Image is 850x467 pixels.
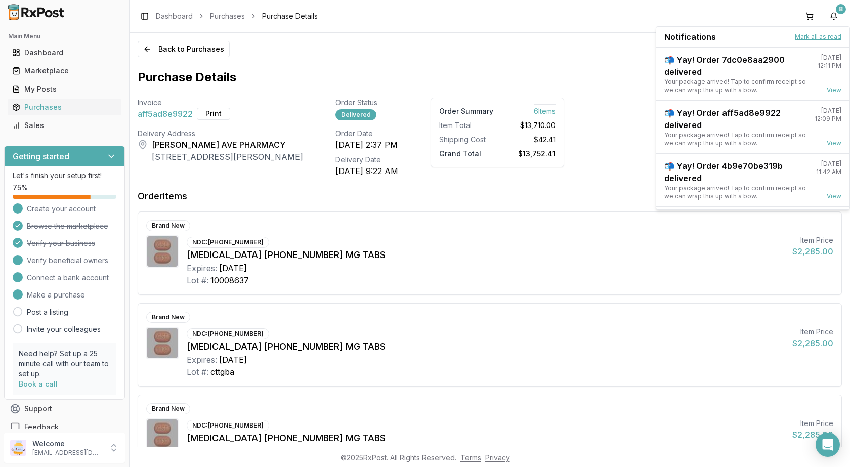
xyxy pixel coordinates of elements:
span: 6 Item s [534,104,556,115]
span: Verify your business [27,238,95,248]
span: Make a purchase [27,290,85,300]
div: [MEDICAL_DATA] [PHONE_NUMBER] MG TABS [187,431,784,445]
div: Order Summary [439,106,493,116]
div: Item Price [792,418,833,429]
button: My Posts [4,81,125,97]
div: Expires: [187,354,217,366]
button: Mark all as read [795,33,841,41]
span: aff5ad8e9922 [138,108,193,120]
div: Item Total [439,120,493,131]
div: 📬 Yay! Order 4b9e70be319b delivered [664,160,808,184]
div: Order Items [138,189,187,203]
div: $42.41 [501,135,556,145]
a: My Posts [8,80,121,98]
p: Welcome [32,439,103,449]
img: RxPost Logo [4,4,69,20]
span: Notifications [664,31,716,43]
a: Terms [460,453,481,462]
button: Marketplace [4,63,125,79]
div: 12:11 PM [818,62,841,70]
div: Your package arrived! Tap to confirm receipt so we can wrap this up with a bow. [664,184,808,200]
div: Delivered [335,109,376,120]
span: Connect a bank account [27,273,109,283]
a: Privacy [485,453,510,462]
div: Brand New [146,220,190,231]
div: Your package arrived! Tap to confirm receipt so we can wrap this up with a bow. [664,131,806,147]
div: Brand New [146,312,190,323]
div: 12:09 PM [815,115,841,123]
div: [DATE] [821,160,841,168]
div: Your package arrived! Tap to confirm receipt so we can wrap this up with a bow. [664,78,810,94]
img: Biktarvy 50-200-25 MG TABS [147,236,178,267]
div: [MEDICAL_DATA] [PHONE_NUMBER] MG TABS [187,248,784,262]
button: Feedback [4,418,125,436]
div: Lot #: [187,366,208,378]
div: Expires: [187,262,217,274]
img: Biktarvy 50-200-25 MG TABS [147,419,178,450]
div: Brand New [146,403,190,414]
div: [STREET_ADDRESS][PERSON_NAME] [152,151,303,163]
span: Feedback [24,422,59,432]
div: NDC: [PHONE_NUMBER] [187,328,269,339]
h1: Purchase Details [138,69,842,86]
a: Sales [8,116,121,135]
a: Book a call [19,379,58,388]
div: [DATE] [219,445,247,457]
button: Purchases [4,99,125,115]
div: [MEDICAL_DATA] [PHONE_NUMBER] MG TABS [187,339,784,354]
div: [DATE] [821,107,841,115]
div: 11:42 AM [816,168,841,176]
div: $2,285.00 [792,429,833,441]
div: [PERSON_NAME] AVE PHARMACY [152,139,303,151]
div: My Posts [12,84,117,94]
div: Dashboard [12,48,117,58]
a: Purchases [210,11,245,21]
nav: breadcrumb [156,11,318,21]
div: NDC: [PHONE_NUMBER] [187,237,269,248]
img: Biktarvy 50-200-25 MG TABS [147,328,178,358]
div: Invoice [138,98,303,108]
button: 8 [826,8,842,24]
div: Order Status [335,98,398,108]
div: Lot #: [187,274,208,286]
p: Let's finish your setup first! [13,171,116,181]
div: [DATE] 9:22 AM [335,165,398,177]
div: Shipping Cost [439,135,493,145]
a: Purchases [8,98,121,116]
a: Dashboard [156,11,193,21]
div: Item Price [792,235,833,245]
div: Marketplace [12,66,117,76]
button: Print [197,108,230,120]
button: Sales [4,117,125,134]
div: Item Price [792,327,833,337]
div: $13,710.00 [501,120,556,131]
div: 📬 Yay! Order aff5ad8e9922 delivered [664,107,806,131]
a: View [827,139,841,147]
a: Invite your colleagues [27,324,101,334]
p: Need help? Set up a 25 minute call with our team to set up. [19,349,110,379]
span: $13,752.41 [518,147,556,158]
div: 📬 Yay! Order 7dc0e8aa2900 delivered [664,54,810,78]
div: $2,285.00 [792,337,833,349]
div: Open Intercom Messenger [816,433,840,457]
span: Grand Total [439,147,481,158]
a: Marketplace [8,62,121,80]
div: Purchases [12,102,117,112]
h3: Getting started [13,150,69,162]
span: Purchase Details [262,11,318,21]
div: NDC: [PHONE_NUMBER] [187,420,269,431]
button: Back to Purchases [138,41,230,57]
div: [DATE] [219,354,247,366]
span: Create your account [27,204,96,214]
div: [DATE] 2:37 PM [335,139,398,151]
div: Expires: [187,445,217,457]
div: Delivery Address [138,129,303,139]
div: 10008637 [210,274,249,286]
button: Support [4,400,125,418]
span: Browse the marketplace [27,221,108,231]
div: $2,285.00 [792,245,833,258]
a: View [827,86,841,94]
div: [DATE] [219,262,247,274]
a: Dashboard [8,44,121,62]
span: Verify beneficial owners [27,256,108,266]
